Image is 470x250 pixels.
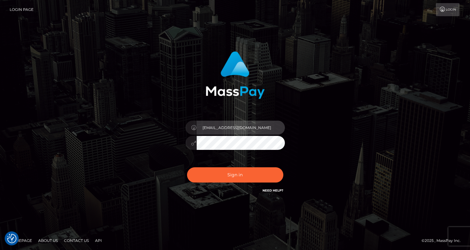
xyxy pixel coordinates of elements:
[7,234,16,243] button: Consent Preferences
[7,234,16,243] img: Revisit consent button
[422,237,465,244] div: © 2025 , MassPay Inc.
[7,236,34,245] a: Homepage
[187,167,283,183] button: Sign in
[62,236,91,245] a: Contact Us
[262,188,283,192] a: Need Help?
[93,236,104,245] a: API
[197,121,285,135] input: Username...
[10,3,34,16] a: Login Page
[36,236,60,245] a: About Us
[436,3,459,16] a: Login
[206,51,265,99] img: MassPay Login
